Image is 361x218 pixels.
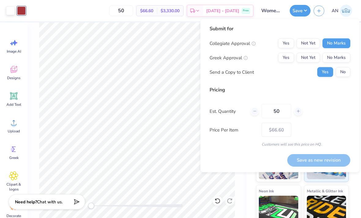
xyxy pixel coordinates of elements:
[210,25,350,32] div: Submit for
[109,5,133,16] input: – –
[257,5,287,17] input: Untitled Design
[290,5,311,17] button: Save
[340,5,352,17] img: Arseima Negash
[322,39,350,48] button: No Marks
[336,67,350,77] button: No
[210,86,350,94] div: Pricing
[296,39,320,48] button: Not Yet
[262,104,291,118] input: – –
[206,8,239,14] span: [DATE] - [DATE]
[7,49,21,54] span: Image AI
[210,142,350,147] div: Customers will see this price on HQ.
[278,53,294,63] button: Yes
[322,53,350,63] button: No Marks
[140,8,153,14] span: $66.60
[210,54,248,61] div: Greek Approval
[210,126,257,133] label: Price Per Item
[317,67,333,77] button: Yes
[37,199,63,205] span: Chat with us.
[278,39,294,48] button: Yes
[88,203,94,209] div: Accessibility label
[329,5,355,17] a: AN
[332,7,338,14] span: AN
[4,182,24,192] span: Clipart & logos
[8,129,20,134] span: Upload
[210,108,246,115] label: Est. Quantity
[7,76,20,80] span: Designs
[307,188,343,194] span: Metallic & Glitter Ink
[15,199,37,205] strong: Need help?
[259,188,274,194] span: Neon Ink
[9,155,19,160] span: Greek
[296,53,320,63] button: Not Yet
[6,102,21,107] span: Add Text
[161,8,180,14] span: $3,330.00
[243,9,249,13] span: Free
[210,68,254,76] div: Send a Copy to Client
[210,40,256,47] div: Collegiate Approval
